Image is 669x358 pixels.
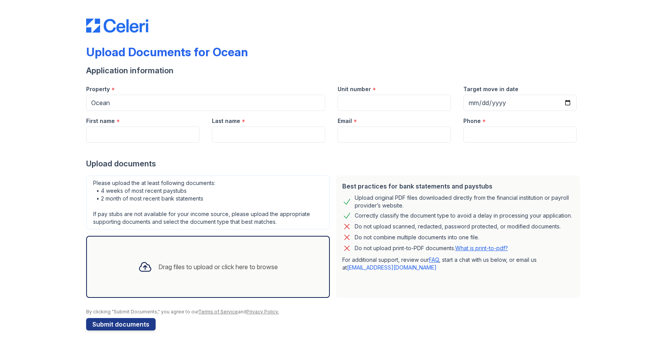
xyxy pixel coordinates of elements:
[86,309,583,315] div: By clicking "Submit Documents," you agree to our and
[342,256,574,272] p: For additional support, review our , start a chat with us below, or email us at
[463,85,518,93] label: Target move in date
[86,45,248,59] div: Upload Documents for Ocean
[338,117,352,125] label: Email
[86,117,115,125] label: First name
[86,19,148,33] img: CE_Logo_Blue-a8612792a0a2168367f1c8372b55b34899dd931a85d93a1a3d3e32e68fde9ad4.png
[86,175,330,230] div: Please upload the at least following documents: • 4 weeks of most recent paystubs • 2 month of mo...
[342,182,574,191] div: Best practices for bank statements and paystubs
[355,244,508,252] p: Do not upload print-to-PDF documents.
[355,194,574,209] div: Upload original PDF files downloaded directly from the financial institution or payroll provider’...
[246,309,279,315] a: Privacy Policy.
[455,245,508,251] a: What is print-to-pdf?
[86,85,110,93] label: Property
[429,256,439,263] a: FAQ
[463,117,481,125] label: Phone
[355,233,479,242] div: Do not combine multiple documents into one file.
[212,117,240,125] label: Last name
[86,158,583,169] div: Upload documents
[86,318,156,330] button: Submit documents
[355,222,561,231] div: Do not upload scanned, redacted, password protected, or modified documents.
[86,65,583,76] div: Application information
[198,309,238,315] a: Terms of Service
[158,262,278,272] div: Drag files to upload or click here to browse
[338,85,371,93] label: Unit number
[347,264,437,271] a: [EMAIL_ADDRESS][DOMAIN_NAME]
[355,211,572,220] div: Correctly classify the document type to avoid a delay in processing your application.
